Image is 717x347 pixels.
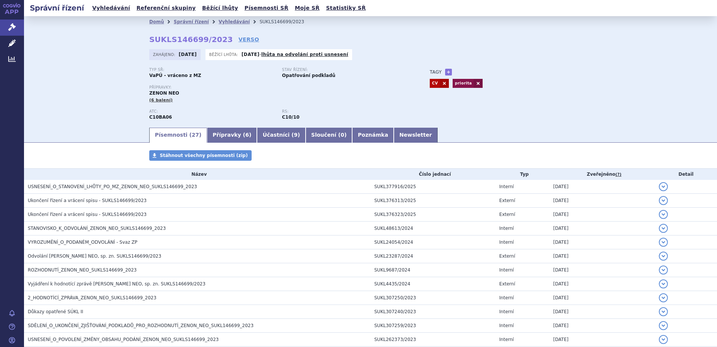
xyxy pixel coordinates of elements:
td: SUKL307250/2023 [370,291,495,305]
span: 27 [192,132,199,138]
button: detail [659,196,668,205]
a: + [445,69,452,75]
td: [DATE] [549,180,655,194]
button: detail [659,293,668,302]
td: SUKL24054/2024 [370,235,495,249]
td: [DATE] [549,319,655,333]
a: CV [430,79,440,88]
th: Typ [495,169,549,180]
span: (6 balení) [149,98,173,103]
a: Písemnosti SŘ [242,3,291,13]
span: Běžící lhůta: [209,51,240,57]
button: detail [659,224,668,233]
strong: ROSUVASTATIN A EZETIMIB [149,115,172,120]
td: [DATE] [549,291,655,305]
td: SUKL23287/2024 [370,249,495,263]
a: Poznámka [352,128,394,143]
span: Ukončení řízení a vrácení spisu - SUKLS146699/2023 [28,198,147,203]
span: Interní [499,337,514,342]
span: USNESENÍ_O_POVOLENÍ_ZMĚNY_OBSAHU_PODÁNÍ_ZENON_NEO_SUKLS146699_2023 [28,337,219,342]
span: ZENON NEO [149,91,179,96]
button: detail [659,210,668,219]
td: SUKL376313/2025 [370,194,495,208]
h2: Správní řízení [24,3,90,13]
td: [DATE] [549,249,655,263]
a: Domů [149,19,164,24]
span: Interní [499,323,514,328]
span: Vyjádření k hodnotící zprávě ZENON NEO, sp. zn. SUKLS146699/2023 [28,281,205,287]
td: SUKL307240/2023 [370,305,495,319]
a: Běžící lhůty [200,3,240,13]
span: Důkazy opatřené SÚKL II [28,309,83,314]
td: [DATE] [549,277,655,291]
p: RS: [282,109,407,114]
a: Písemnosti (27) [149,128,207,143]
td: [DATE] [549,208,655,222]
button: detail [659,307,668,316]
span: Odvolání ZENON NEO, sp. zn. SUKLS146699/2023 [28,253,161,259]
td: SUKL262373/2023 [370,333,495,347]
span: Stáhnout všechny písemnosti (zip) [160,153,248,158]
td: [DATE] [549,222,655,235]
td: SUKL377916/2025 [370,180,495,194]
td: SUKL48613/2024 [370,222,495,235]
span: Externí [499,253,515,259]
th: Zveřejněno [549,169,655,180]
button: detail [659,279,668,288]
li: SUKLS146699/2023 [259,16,314,27]
button: detail [659,335,668,344]
span: STANOVISKO_K_ODVOLÁNÍ_ZENON_NEO_SUKLS146699_2023 [28,226,166,231]
button: detail [659,266,668,275]
button: detail [659,321,668,330]
strong: [DATE] [241,52,259,57]
a: Správní řízení [174,19,209,24]
button: detail [659,252,668,261]
a: Newsletter [394,128,438,143]
a: lhůta na odvolání proti usnesení [261,52,348,57]
span: 6 [245,132,249,138]
span: 9 [294,132,298,138]
span: 2_HODNOTÍCÍ_ZPRÁVA_ZENON_NEO_SUKLS146699_2023 [28,295,156,300]
span: Interní [499,184,514,189]
td: SUKL307259/2023 [370,319,495,333]
span: Interní [499,267,514,273]
span: SDĚLENÍ_O_UKONČENÍ_ZJIŠŤOVÁNÍ_PODKLADŮ_PRO_ROZHODNUTÍ_ZENON_NEO_SUKL146699_2023 [28,323,253,328]
th: Detail [655,169,717,180]
span: Externí [499,212,515,217]
h3: Tagy [430,68,442,77]
span: 0 [340,132,344,138]
td: [DATE] [549,194,655,208]
span: Ukončení řízení a vrácení spisu - SUKLS146699/2023 [28,212,147,217]
a: Referenční skupiny [134,3,198,13]
a: Vyhledávání [90,3,132,13]
span: Interní [499,240,514,245]
p: Typ SŘ: [149,68,274,72]
span: VYROZUMĚNÍ_O_PODANÉM_ODVOLÁNÍ - Svaz ZP [28,240,137,245]
td: SUKL9687/2024 [370,263,495,277]
span: Zahájeno: [153,51,177,57]
td: [DATE] [549,263,655,277]
p: Přípravky: [149,85,415,90]
strong: [DATE] [179,52,197,57]
a: Statistiky SŘ [324,3,368,13]
a: Sloučení (0) [306,128,352,143]
button: detail [659,238,668,247]
th: Číslo jednací [370,169,495,180]
a: Stáhnout všechny písemnosti (zip) [149,150,252,161]
a: VERSO [238,36,259,43]
strong: SUKLS146699/2023 [149,35,233,44]
td: SUKL4435/2024 [370,277,495,291]
p: - [241,51,348,57]
span: Externí [499,198,515,203]
span: USNESENÍ_O_STANOVENÍ_LHŮTY_PO_MZ_ZENON_NEO_SUKLS146699_2023 [28,184,197,189]
td: [DATE] [549,333,655,347]
span: Interní [499,226,514,231]
span: Interní [499,295,514,300]
strong: rosuvastatin a ezetimib [282,115,300,120]
span: Interní [499,309,514,314]
button: detail [659,182,668,191]
td: SUKL376323/2025 [370,208,495,222]
td: [DATE] [549,305,655,319]
strong: Opatřování podkladů [282,73,335,78]
a: Účastníci (9) [257,128,305,143]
